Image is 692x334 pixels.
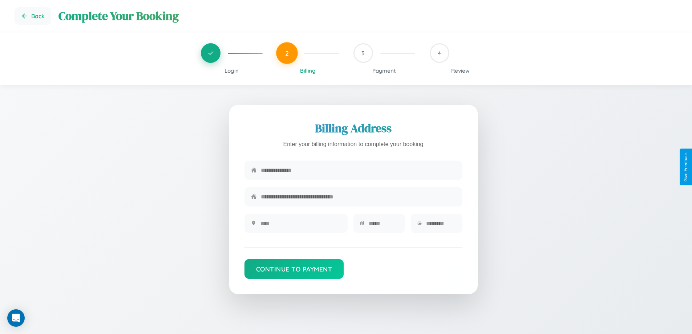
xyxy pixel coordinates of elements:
span: 3 [361,49,365,57]
div: Open Intercom Messenger [7,309,25,327]
span: Login [224,67,239,74]
div: Give Feedback [683,152,688,182]
span: Review [451,67,470,74]
h1: Complete Your Booking [58,8,677,24]
p: Enter your billing information to complete your booking [244,139,462,150]
span: Payment [372,67,396,74]
button: Go back [15,7,51,25]
button: Continue to Payment [244,259,344,279]
h2: Billing Address [244,120,462,136]
span: 4 [438,49,441,57]
span: Billing [300,67,316,74]
span: 2 [285,49,289,57]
